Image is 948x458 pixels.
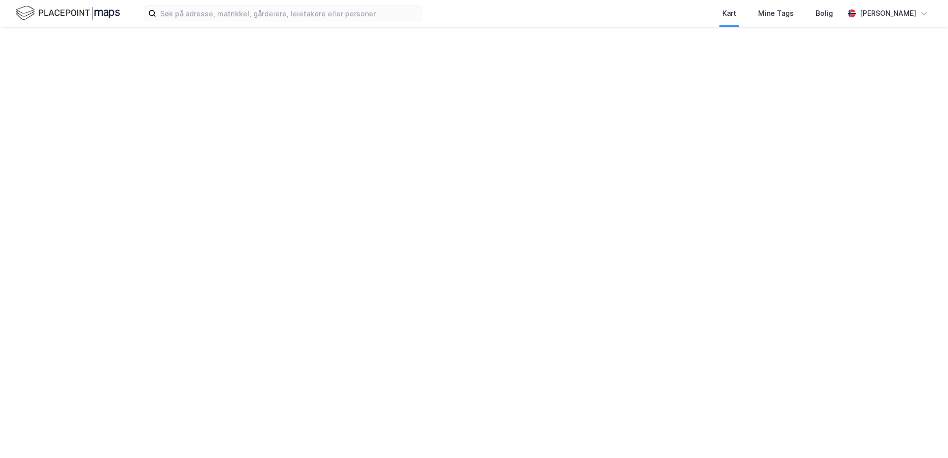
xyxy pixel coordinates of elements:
div: Kontrollprogram for chat [898,410,948,458]
iframe: Chat Widget [898,410,948,458]
div: Mine Tags [758,7,794,19]
div: [PERSON_NAME] [860,7,916,19]
input: Søk på adresse, matrikkel, gårdeiere, leietakere eller personer [156,6,421,21]
img: logo.f888ab2527a4732fd821a326f86c7f29.svg [16,4,120,22]
div: Kart [722,7,736,19]
div: Bolig [816,7,833,19]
